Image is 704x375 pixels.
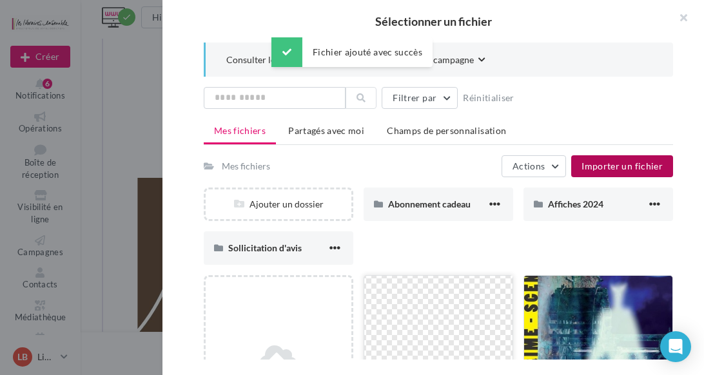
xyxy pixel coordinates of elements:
[206,198,351,211] div: Ajouter un dossier
[228,242,302,253] span: Sollicitation d'avis
[388,198,471,209] span: Abonnement cadeau
[183,15,683,27] h2: Sélectionner un fichier
[548,198,603,209] span: Affiches 2024
[582,160,663,171] span: Importer un fichier
[660,331,691,362] div: Open Intercom Messenger
[271,37,433,67] div: Fichier ajouté avec succès
[458,90,520,106] button: Réinitialiser
[226,53,474,66] span: Consulter les contraintes attendues pour ce type de campagne
[513,160,545,171] span: Actions
[226,53,485,69] button: Consulter les contraintes attendues pour ce type de campagne
[571,155,673,177] button: Importer un fichier
[202,23,460,151] img: phpyPcnwm
[222,160,270,173] div: Mes fichiers
[214,125,266,136] span: Mes fichiers
[502,155,566,177] button: Actions
[382,87,458,109] button: Filtrer par
[387,125,506,136] span: Champs de personnalisation
[288,125,364,136] span: Partagés avec moi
